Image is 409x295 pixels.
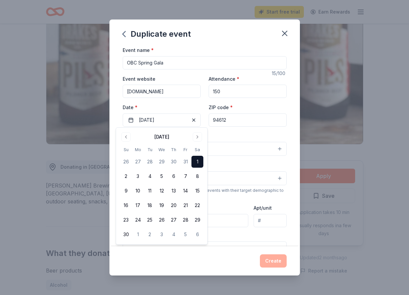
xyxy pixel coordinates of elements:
[180,156,191,168] button: 31
[191,170,203,182] button: 8
[132,146,144,153] th: Monday
[168,146,180,153] th: Thursday
[123,113,201,127] button: [DATE]
[123,104,201,111] label: Date
[168,185,180,197] button: 13
[180,229,191,240] button: 5
[254,214,286,227] input: #
[132,185,144,197] button: 10
[123,29,191,39] div: Duplicate event
[156,229,168,240] button: 3
[123,76,155,82] label: Event website
[209,85,287,98] input: 20
[156,156,168,168] button: 29
[120,199,132,211] button: 16
[180,214,191,226] button: 28
[120,185,132,197] button: 9
[191,185,203,197] button: 15
[180,146,191,153] th: Friday
[132,199,144,211] button: 17
[156,199,168,211] button: 19
[144,170,156,182] button: 4
[144,229,156,240] button: 2
[144,146,156,153] th: Tuesday
[123,47,154,54] label: Event name
[156,214,168,226] button: 26
[191,156,203,168] button: 1
[180,199,191,211] button: 21
[168,199,180,211] button: 20
[209,104,233,111] label: ZIP code
[168,214,180,226] button: 27
[168,229,180,240] button: 4
[120,214,132,226] button: 23
[209,76,239,82] label: Attendance
[144,214,156,226] button: 25
[168,156,180,168] button: 30
[191,214,203,226] button: 29
[156,185,168,197] button: 12
[144,199,156,211] button: 18
[120,156,132,168] button: 26
[191,199,203,211] button: 22
[123,56,287,69] input: Spring Fundraiser
[132,170,144,182] button: 3
[168,170,180,182] button: 6
[193,132,202,142] button: Go to next month
[144,185,156,197] button: 11
[132,156,144,168] button: 27
[156,170,168,182] button: 5
[132,229,144,240] button: 1
[191,229,203,240] button: 6
[120,170,132,182] button: 2
[132,214,144,226] button: 24
[120,229,132,240] button: 30
[120,146,132,153] th: Sunday
[191,146,203,153] th: Saturday
[121,132,131,142] button: Go to previous month
[254,205,272,211] label: Apt/unit
[180,185,191,197] button: 14
[156,146,168,153] th: Wednesday
[144,156,156,168] button: 28
[154,133,169,141] div: [DATE]
[180,170,191,182] button: 7
[209,113,287,127] input: 12345 (U.S. only)
[272,69,287,77] div: 15 /100
[123,85,201,98] input: https://www...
